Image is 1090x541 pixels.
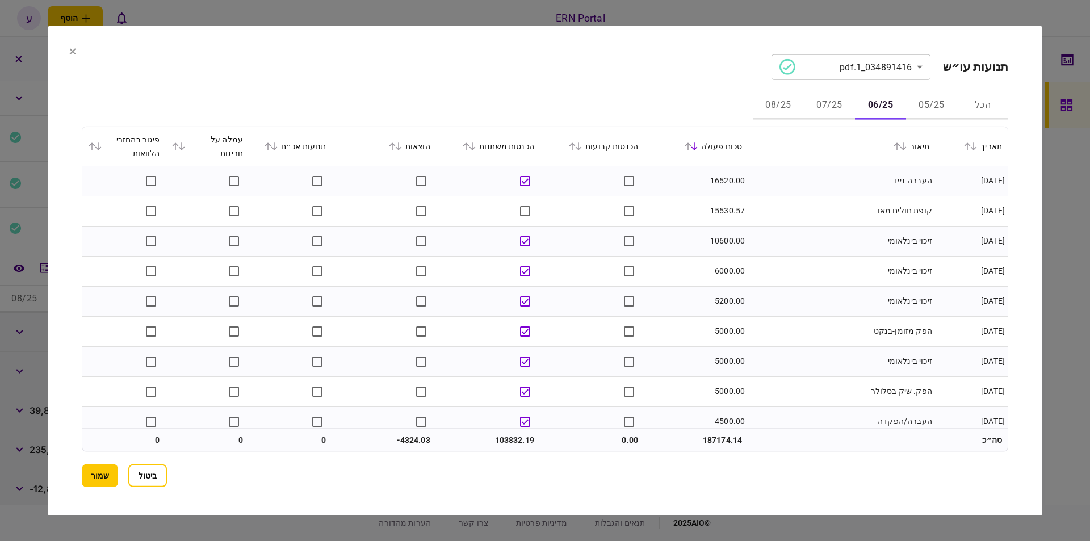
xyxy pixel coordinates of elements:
[748,286,935,316] td: זיכוי בינלאומי
[935,346,1008,376] td: [DATE]
[644,429,748,451] td: 187174.14
[748,196,935,226] td: קופת חולים מאו
[935,376,1008,406] td: [DATE]
[935,166,1008,196] td: [DATE]
[941,139,1002,153] div: תאריך
[82,429,166,451] td: 0
[943,60,1008,74] h2: תנועות עו״ש
[935,256,1008,286] td: [DATE]
[436,429,540,451] td: 103832.19
[906,92,957,119] button: 05/25
[644,346,748,376] td: 5000.00
[644,406,748,437] td: 4500.00
[128,464,167,487] button: ביטול
[935,226,1008,256] td: [DATE]
[748,376,935,406] td: הפק. שיק בסלולר
[166,429,249,451] td: 0
[644,376,748,406] td: 5000.00
[644,166,748,196] td: 16520.00
[748,166,935,196] td: העברה-נייד
[753,92,804,119] button: 08/25
[644,316,748,346] td: 5000.00
[935,406,1008,437] td: [DATE]
[540,429,644,451] td: 0.00
[338,139,430,153] div: הוצאות
[935,316,1008,346] td: [DATE]
[935,196,1008,226] td: [DATE]
[957,92,1008,119] button: הכל
[748,346,935,376] td: זיכוי בינלאומי
[935,429,1008,451] td: סה״כ
[442,139,534,153] div: הכנסות משתנות
[644,196,748,226] td: 15530.57
[644,286,748,316] td: 5200.00
[644,256,748,286] td: 6000.00
[753,139,929,153] div: תיאור
[546,139,638,153] div: הכנסות קבועות
[779,59,912,75] div: 034891416_1.pdf
[644,226,748,256] td: 10600.00
[804,92,855,119] button: 07/25
[935,286,1008,316] td: [DATE]
[171,132,244,160] div: עמלה על חריגות
[332,429,436,451] td: -4324.03
[82,464,118,487] button: שמור
[748,226,935,256] td: זיכוי בינלאומי
[748,256,935,286] td: זיכוי בינלאומי
[88,132,160,160] div: פיגור בהחזרי הלוואות
[855,92,906,119] button: 06/25
[249,429,332,451] td: 0
[748,316,935,346] td: הפק מזומן-בנקט
[748,406,935,437] td: העברה/הפקדה
[254,139,326,153] div: תנועות אכ״ם
[649,139,742,153] div: סכום פעולה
